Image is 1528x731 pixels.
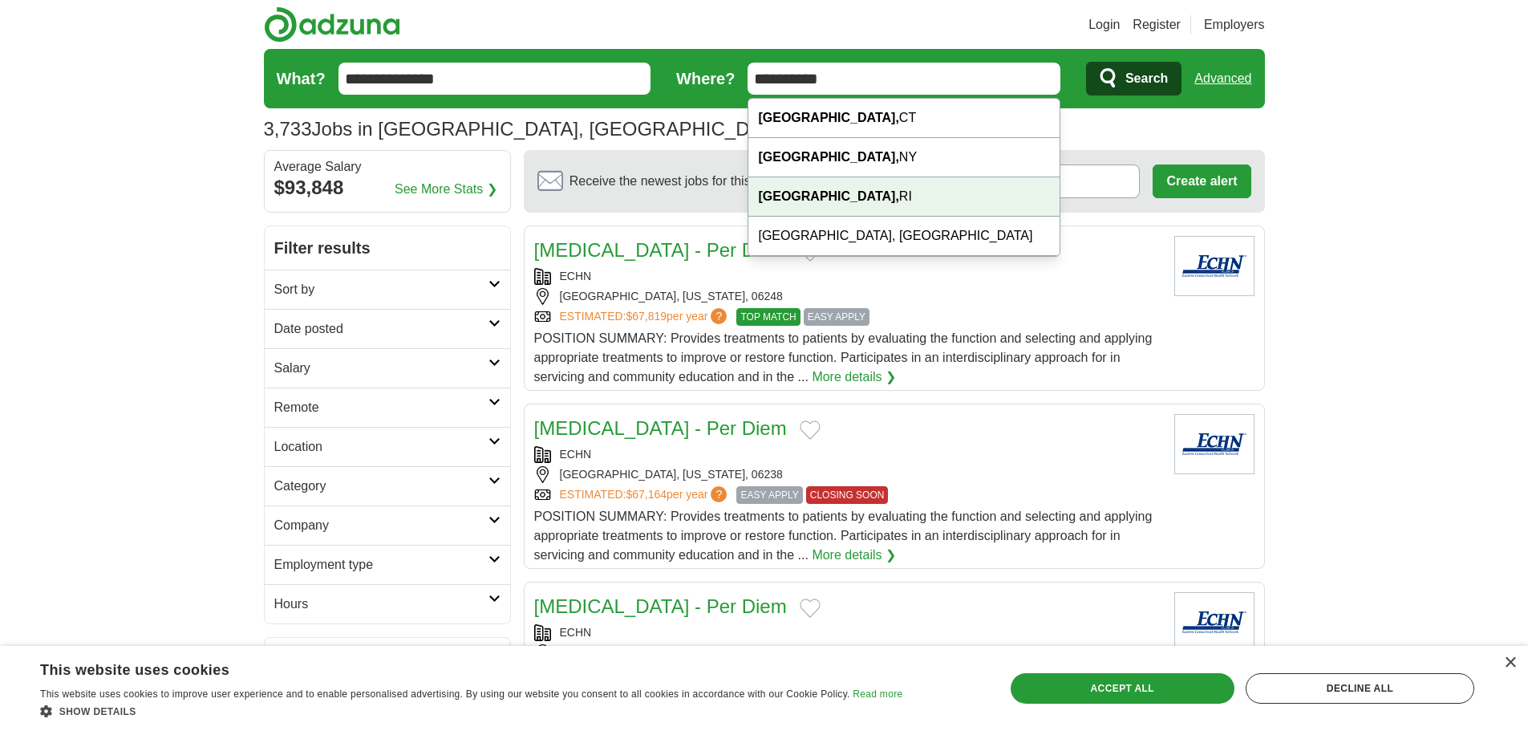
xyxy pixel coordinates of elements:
[274,359,488,378] h2: Salary
[1088,15,1120,35] a: Login
[1246,673,1474,704] div: Decline all
[274,555,488,575] h2: Employment type
[274,477,488,496] h2: Category
[534,417,787,439] a: [MEDICAL_DATA] - Per Diem
[59,706,136,717] span: Show details
[265,506,510,545] a: Company
[736,486,802,504] span: EASY APPLY
[534,331,1153,384] span: POSITION SUMMARY: Provides treatments to patients by evaluating the function and selecting and ap...
[534,239,787,261] a: [MEDICAL_DATA] - Per Diem
[758,189,898,203] strong: [GEOGRAPHIC_DATA],
[711,486,727,502] span: ?
[40,688,850,700] span: This website uses cookies to improve user experience and to enable personalised advertising. By u...
[676,67,735,91] label: Where?
[265,270,510,309] a: Sort by
[534,595,787,617] a: [MEDICAL_DATA] - Per Diem
[274,437,488,457] h2: Location
[626,310,667,323] span: $67,819
[800,420,821,440] button: Add to favorite jobs
[534,466,1161,483] div: [GEOGRAPHIC_DATA], [US_STATE], 06238
[806,486,889,504] span: CLOSING SOON
[812,368,896,387] a: More details ❯
[274,398,488,417] h2: Remote
[711,308,727,324] span: ?
[265,545,510,584] a: Employment type
[40,703,902,719] div: Show details
[560,270,592,282] a: ECHN
[265,348,510,388] a: Salary
[748,177,1060,217] div: RI
[1133,15,1181,35] a: Register
[395,180,497,199] a: See More Stats ❯
[1174,592,1254,652] img: ECHN logo
[274,173,501,202] div: $93,848
[1011,673,1234,704] div: Accept all
[264,118,790,140] h1: Jobs in [GEOGRAPHIC_DATA], [GEOGRAPHIC_DATA]
[274,160,501,173] div: Average Salary
[1086,62,1181,95] button: Search
[748,138,1060,177] div: NY
[264,6,400,43] img: Adzuna logo
[1174,236,1254,296] img: ECHN logo
[758,150,898,164] strong: [GEOGRAPHIC_DATA],
[748,99,1060,138] div: CT
[560,448,592,461] a: ECHN
[560,308,731,326] a: ESTIMATED:$67,819per year?
[736,308,800,326] span: TOP MATCH
[1174,414,1254,474] img: ECHN logo
[1125,63,1168,95] span: Search
[804,308,869,326] span: EASY APPLY
[274,516,488,535] h2: Company
[265,466,510,506] a: Category
[1194,63,1251,95] a: Advanced
[560,486,731,504] a: ESTIMATED:$67,164per year?
[626,488,667,501] span: $67,164
[265,388,510,427] a: Remote
[265,309,510,348] a: Date posted
[40,656,862,680] div: This website uses cookies
[569,172,844,191] span: Receive the newest jobs for this search :
[534,644,1161,661] div: [GEOGRAPHIC_DATA], [US_STATE], 06237
[265,584,510,623] a: Hours
[264,115,312,144] span: 3,733
[800,599,821,618] button: Add to favorite jobs
[265,427,510,466] a: Location
[758,111,898,124] strong: [GEOGRAPHIC_DATA],
[277,67,326,91] label: What?
[534,288,1161,305] div: [GEOGRAPHIC_DATA], [US_STATE], 06248
[560,626,592,639] a: ECHN
[274,280,488,299] h2: Sort by
[274,595,488,614] h2: Hours
[1504,657,1516,669] div: Close
[812,546,896,565] a: More details ❯
[853,688,902,700] a: Read more, opens a new window
[748,217,1060,256] div: [GEOGRAPHIC_DATA], [GEOGRAPHIC_DATA]
[1153,164,1250,198] button: Create alert
[534,510,1153,562] span: POSITION SUMMARY: Provides treatments to patients by evaluating the function and selecting and ap...
[1204,15,1265,35] a: Employers
[274,319,488,339] h2: Date posted
[265,226,510,270] h2: Filter results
